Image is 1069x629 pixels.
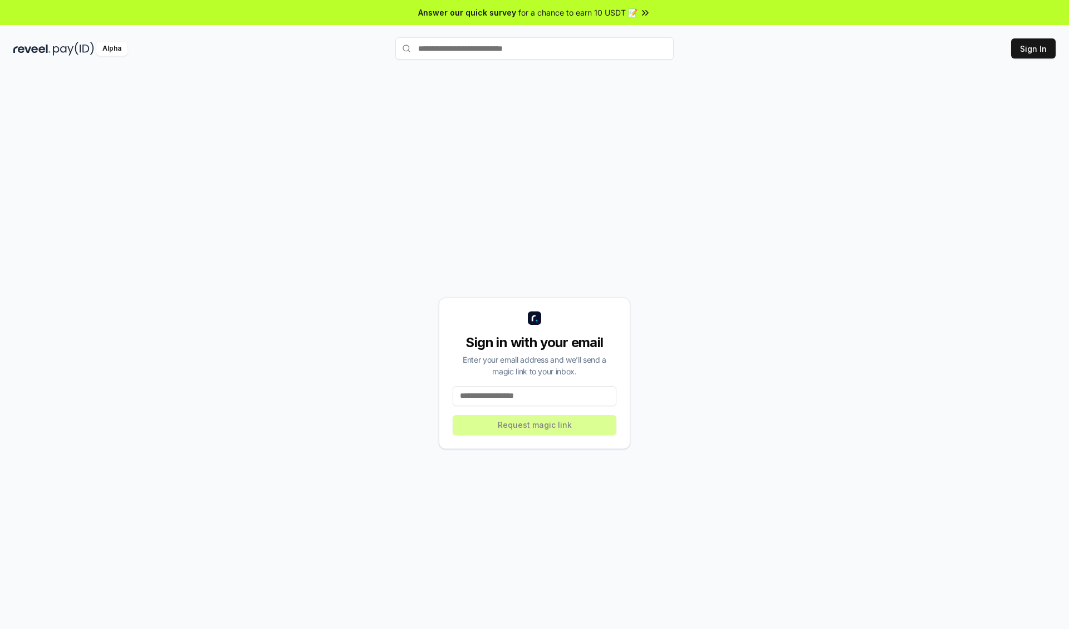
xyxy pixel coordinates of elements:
button: Sign In [1011,38,1056,58]
img: logo_small [528,311,541,325]
div: Enter your email address and we’ll send a magic link to your inbox. [453,354,616,377]
div: Sign in with your email [453,334,616,352]
span: for a chance to earn 10 USDT 📝 [518,7,638,18]
span: Answer our quick survey [418,7,516,18]
div: Alpha [96,42,128,56]
img: pay_id [53,42,94,56]
img: reveel_dark [13,42,51,56]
